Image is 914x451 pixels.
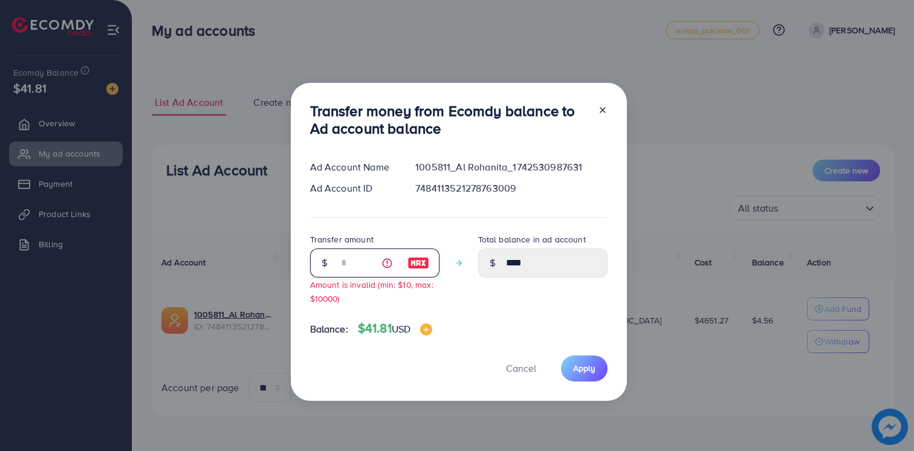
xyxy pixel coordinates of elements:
div: 1005811_Al Rohanita_1742530987631 [406,160,617,174]
small: Amount is invalid (min: $10, max: $10000) [310,279,433,304]
span: USD [392,322,410,336]
label: Total balance in ad account [478,233,586,245]
span: Balance: [310,322,348,336]
label: Transfer amount [310,233,374,245]
img: image [420,323,432,336]
div: Ad Account Name [300,160,406,174]
div: 7484113521278763009 [406,181,617,195]
img: image [407,256,429,270]
h3: Transfer money from Ecomdy balance to Ad account balance [310,102,588,137]
span: Cancel [506,362,536,375]
span: Apply [573,362,595,374]
button: Cancel [491,355,551,381]
div: Ad Account ID [300,181,406,195]
h4: $41.81 [358,321,432,336]
button: Apply [561,355,608,381]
